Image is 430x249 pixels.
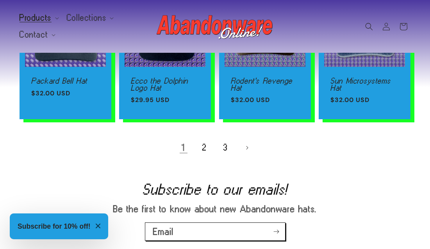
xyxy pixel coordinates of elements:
summary: Collections [62,10,117,26]
a: Page 3 [217,139,234,156]
nav: Pagination [20,139,410,156]
button: Subscribe [268,222,285,241]
a: Ecco the Dolphin Logo Hat [131,77,199,91]
a: Page 2 [196,139,213,156]
h2: Subscribe to our emails! [35,183,395,195]
span: Contact [20,31,48,38]
input: Email [145,223,285,240]
img: Abandonware [157,11,274,42]
a: Next page [238,139,255,156]
summary: Products [15,10,62,26]
summary: Contact [15,27,59,43]
a: Rodent's Revenge Hat [231,77,299,91]
span: Collections [67,14,107,21]
a: Sun Microsystems Hat [330,77,399,91]
a: Page 1 [175,139,192,156]
span: Products [20,14,52,21]
p: Be the first to know about new Abandonware hats. [79,203,352,215]
summary: Search [360,18,378,35]
a: Packard Bell Hat [31,77,100,84]
a: Abandonware [153,8,277,45]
